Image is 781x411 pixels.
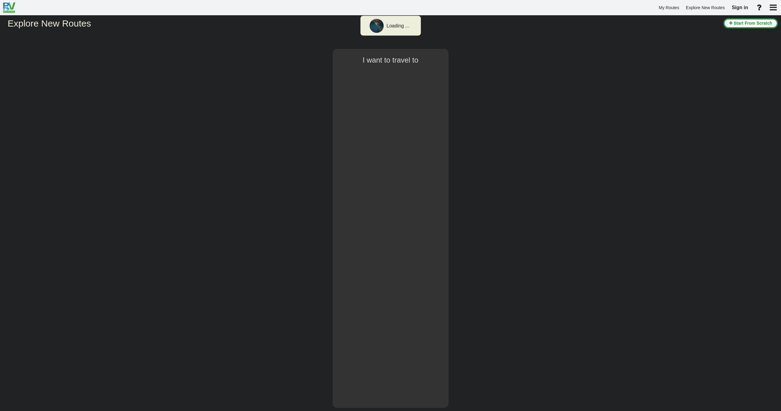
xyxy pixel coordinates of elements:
span: Explore New Routes [686,5,725,10]
button: Start From Scratch [723,18,778,28]
a: My Routes [656,2,682,14]
h2: Explore New Routes [8,18,719,28]
span: My Routes [659,5,679,10]
span: Sign in [732,5,748,10]
a: Explore New Routes [683,2,728,14]
span: I want to travel to [363,56,418,64]
img: RvPlanetLogo.png [3,2,15,13]
a: Sign in [729,1,751,14]
div: Loading ... [387,23,410,30]
span: Start From Scratch [734,21,772,26]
